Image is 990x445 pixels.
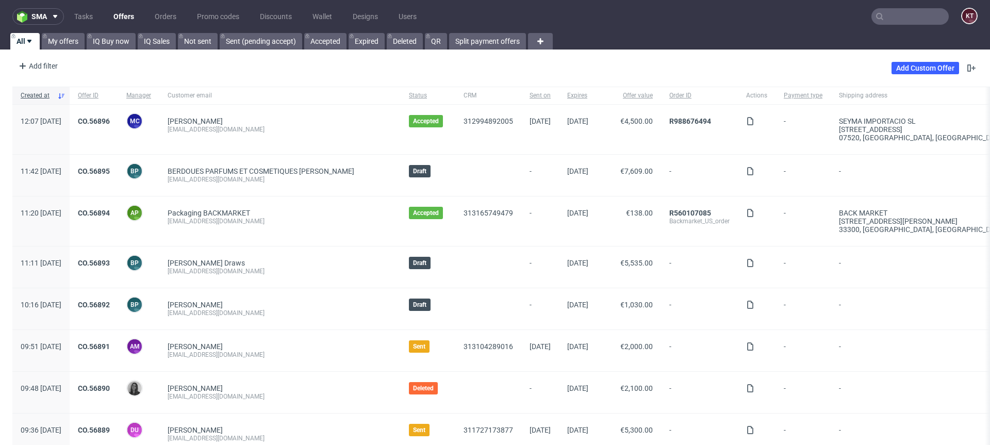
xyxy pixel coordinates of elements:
[138,33,176,50] a: IQ Sales
[567,117,588,125] span: [DATE]
[127,381,142,395] img: Mª Alicia Marín Pino
[784,426,822,442] span: -
[127,298,142,312] figcaption: BP
[669,426,730,442] span: -
[464,209,513,217] a: 313165749479
[346,8,384,25] a: Designs
[168,301,223,309] a: [PERSON_NAME]
[87,33,136,50] a: IQ Buy now
[620,384,653,392] span: €2,100.00
[78,167,110,175] a: CO.56895
[567,342,588,351] span: [DATE]
[567,384,588,392] span: [DATE]
[425,33,447,50] a: QR
[413,426,425,434] span: Sent
[31,13,47,20] span: sma
[567,167,588,175] span: [DATE]
[669,209,711,217] a: R560107085
[620,342,653,351] span: €2,000.00
[784,384,822,401] span: -
[669,91,730,100] span: Order ID
[304,33,346,50] a: Accepted
[620,426,653,434] span: €5,300.00
[784,342,822,359] span: -
[530,91,551,100] span: Sent on
[21,167,61,175] span: 11:42 [DATE]
[464,342,513,351] a: 313104289016
[784,209,822,234] span: -
[254,8,298,25] a: Discounts
[168,117,223,125] a: [PERSON_NAME]
[78,209,110,217] a: CO.56894
[168,351,392,359] div: [EMAIL_ADDRESS][DOMAIN_NAME]
[413,342,425,351] span: Sent
[148,8,183,25] a: Orders
[127,114,142,128] figcaption: MC
[178,33,218,50] a: Not sent
[464,91,513,100] span: CRM
[168,426,223,434] a: [PERSON_NAME]
[784,167,822,184] span: -
[127,164,142,178] figcaption: BP
[962,9,977,23] figcaption: KT
[127,206,142,220] figcaption: AP
[168,259,245,267] a: [PERSON_NAME] Draws
[669,342,730,359] span: -
[168,167,354,175] a: BERDOUES PARFUMS ET COSMETIQUES [PERSON_NAME]
[78,117,110,125] a: CO.56896
[784,259,822,275] span: -
[78,342,110,351] a: CO.56891
[567,91,588,100] span: Expires
[14,58,60,74] div: Add filter
[21,426,61,434] span: 09:36 [DATE]
[126,91,151,100] span: Manager
[669,217,730,225] div: Backmarket_US_order
[21,342,61,351] span: 09:51 [DATE]
[413,117,439,125] span: Accepted
[78,259,110,267] a: CO.56893
[78,91,110,100] span: Offer ID
[626,209,653,217] span: €138.00
[17,11,31,23] img: logo
[168,175,392,184] div: [EMAIL_ADDRESS][DOMAIN_NAME]
[10,33,40,50] a: All
[168,392,392,401] div: [EMAIL_ADDRESS][DOMAIN_NAME]
[567,301,588,309] span: [DATE]
[449,33,526,50] a: Split payment offers
[409,91,447,100] span: Status
[21,259,61,267] span: 11:11 [DATE]
[21,301,61,309] span: 10:16 [DATE]
[127,423,142,437] figcaption: DU
[413,384,434,392] span: Deleted
[220,33,302,50] a: Sent (pending accept)
[530,117,551,125] span: [DATE]
[413,259,426,267] span: Draft
[168,434,392,442] div: [EMAIL_ADDRESS][DOMAIN_NAME]
[530,259,551,275] span: -
[12,8,64,25] button: sma
[107,8,140,25] a: Offers
[21,384,61,392] span: 09:48 [DATE]
[21,91,53,100] span: Created at
[127,256,142,270] figcaption: BP
[168,217,392,225] div: [EMAIL_ADDRESS][DOMAIN_NAME]
[620,259,653,267] span: €5,535.00
[669,117,711,125] a: R988676494
[530,301,551,317] span: -
[605,91,653,100] span: Offer value
[387,33,423,50] a: Deleted
[306,8,338,25] a: Wallet
[567,209,588,217] span: [DATE]
[892,62,959,74] a: Add Custom Offer
[42,33,85,50] a: My offers
[413,209,439,217] span: Accepted
[168,309,392,317] div: [EMAIL_ADDRESS][DOMAIN_NAME]
[567,426,588,434] span: [DATE]
[530,342,551,351] span: [DATE]
[78,301,110,309] a: CO.56892
[620,167,653,175] span: €7,609.00
[349,33,385,50] a: Expired
[392,8,423,25] a: Users
[784,301,822,317] span: -
[530,209,551,234] span: -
